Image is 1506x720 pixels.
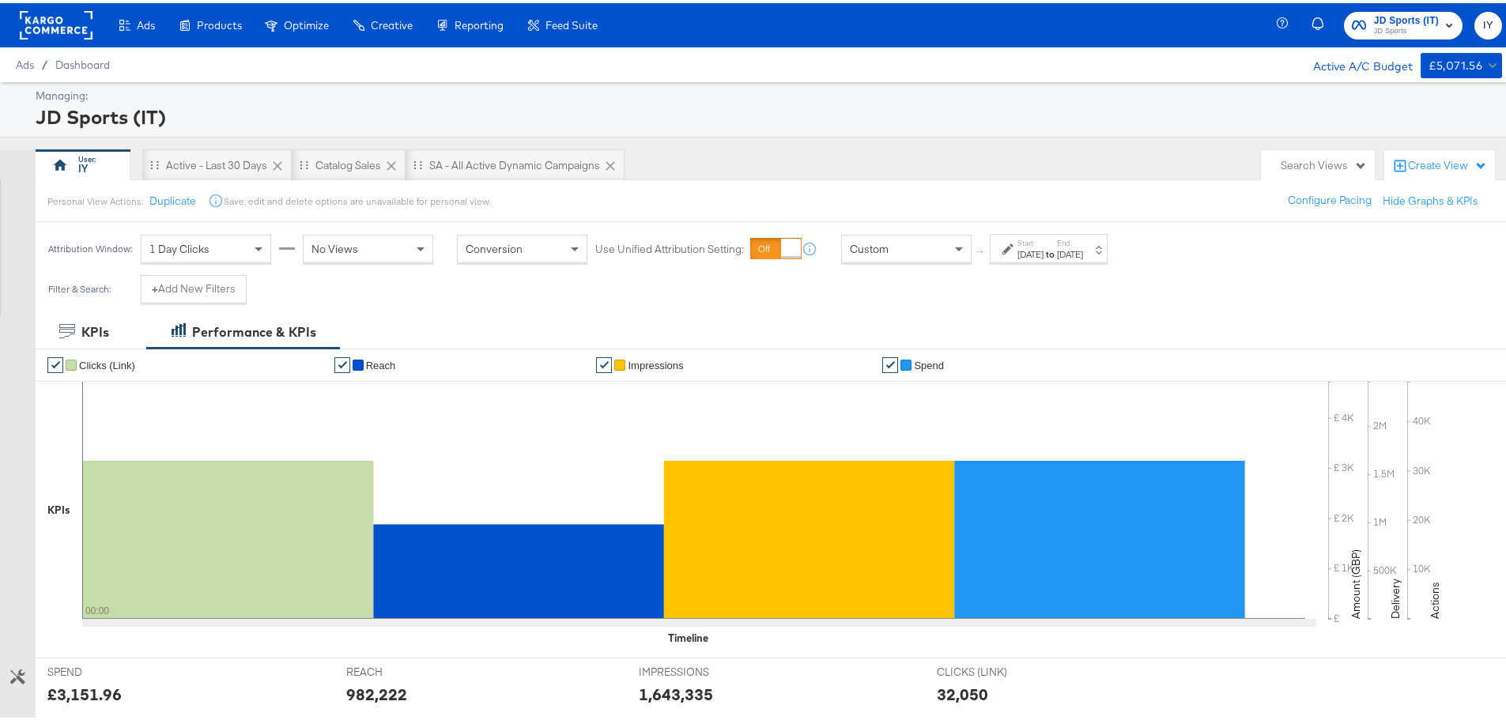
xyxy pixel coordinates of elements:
div: Drag to reorder tab [300,157,308,166]
span: Optimize [284,16,329,28]
div: [DATE] [1017,245,1044,258]
button: IY [1474,9,1502,36]
div: Attribution Window: [47,240,133,251]
span: Clicks (Link) [79,356,135,368]
button: JD Sports (IT)JD Sports [1344,9,1463,36]
div: Timeline [668,628,708,643]
strong: to [1044,245,1057,257]
div: £5,071.56 [1429,53,1483,73]
div: 32,050 [937,680,988,703]
a: ✔ [47,354,63,370]
label: Start: [1017,235,1044,245]
a: ✔ [882,354,898,370]
button: +Add New Filters [141,272,247,300]
div: IY [78,158,88,173]
span: SPEND [47,662,166,677]
div: Managing: [36,85,1498,100]
div: JD Sports (IT) [36,100,1498,127]
div: Search Views [1281,155,1367,170]
div: Filter & Search: [47,281,111,292]
span: Reach [366,356,396,368]
div: Drag to reorder tab [150,157,159,166]
span: Creative [371,16,413,28]
span: JD Sports (IT) [1374,9,1439,26]
text: Actions [1428,579,1442,616]
div: £3,151.96 [47,680,122,703]
div: Active A/C Budget [1297,50,1413,74]
span: Reporting [455,16,504,28]
div: KPIs [47,499,70,515]
div: Personal View Actions: [47,192,143,205]
span: / [34,55,55,68]
div: Catalog Sales [315,155,381,170]
div: Active - Last 30 Days [166,155,267,170]
div: 1,643,335 [639,680,713,703]
span: IMPRESSIONS [639,662,757,677]
div: Drag to reorder tab [413,157,422,166]
span: Ads [137,16,155,28]
button: Configure Pacing [1277,183,1383,212]
div: 982,222 [346,680,407,703]
a: ✔ [596,354,612,370]
span: Conversion [466,239,523,253]
span: JD Sports [1374,22,1439,35]
span: Impressions [628,356,683,368]
a: ✔ [334,354,350,370]
span: Feed Suite [545,16,598,28]
span: ↑ [973,246,988,251]
strong: + [152,278,158,293]
span: Spend [914,356,944,368]
span: Products [197,16,242,28]
button: £5,071.56 [1421,50,1502,75]
span: IY [1481,13,1496,32]
div: Create View [1408,155,1487,171]
div: Performance & KPIs [192,320,316,338]
div: [DATE] [1057,245,1083,258]
a: Dashboard [55,55,110,68]
div: SA - All Active Dynamic Campaigns [429,155,600,170]
span: CLICKS (LINK) [937,662,1055,677]
button: Hide Graphs & KPIs [1383,190,1478,205]
label: Use Unified Attribution Setting: [595,239,744,254]
label: End: [1057,235,1083,245]
span: Ads [16,55,34,68]
div: KPIs [81,320,109,338]
div: Save, edit and delete options are unavailable for personal view. [224,192,490,205]
span: Custom [850,239,889,253]
span: REACH [346,662,465,677]
span: 1 Day Clicks [149,239,209,253]
text: Amount (GBP) [1349,546,1363,616]
button: Duplicate [149,190,196,205]
span: No Views [311,239,358,253]
text: Delivery [1388,575,1402,616]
